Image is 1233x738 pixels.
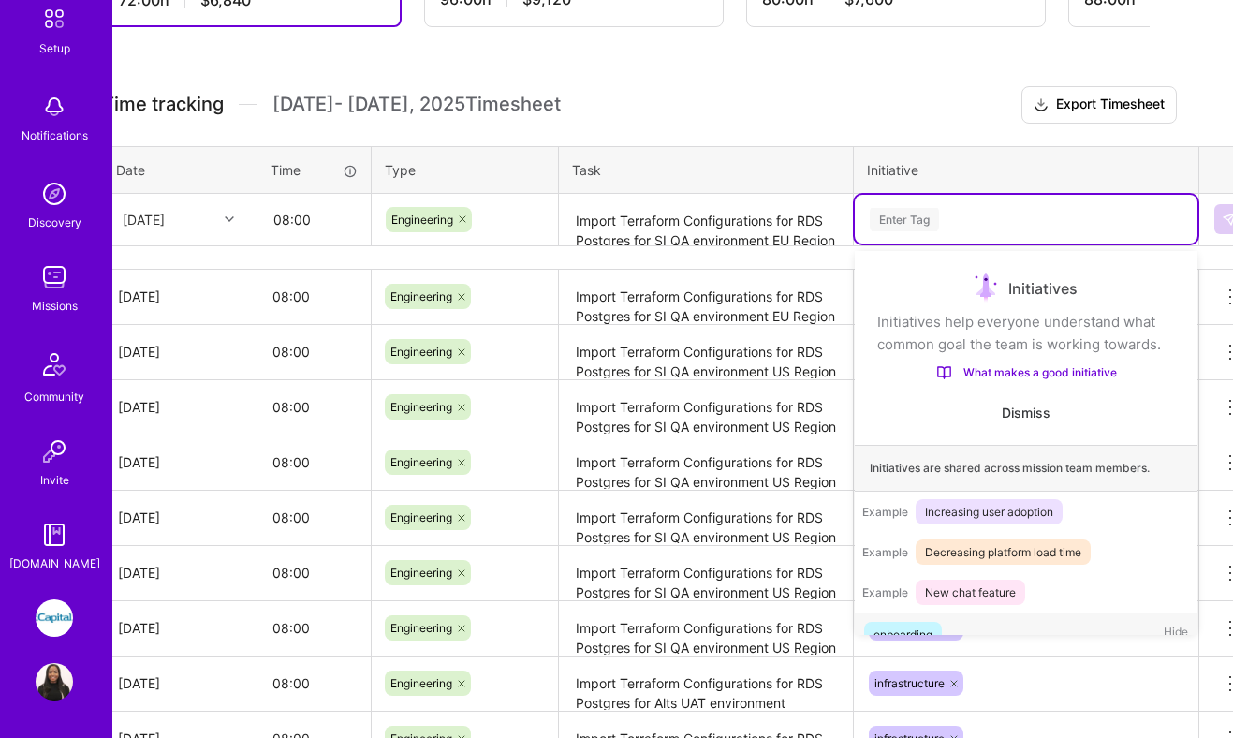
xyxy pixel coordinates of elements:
span: Increasing user adoption [916,499,1063,524]
span: Example [862,505,908,519]
input: HH:MM [257,548,371,598]
span: Engineering [390,345,452,359]
i: icon Download [1034,96,1049,115]
textarea: Import Terraform Configurations for RDS Postgres for SI QA environment US Region [561,437,851,489]
span: Example [862,545,908,559]
span: Engineering [390,455,452,469]
div: Enter Tag [870,205,939,234]
div: [DATE] [118,397,242,417]
button: Dismiss [1002,404,1050,422]
span: infrastructure [874,676,945,690]
span: Hide [1164,622,1188,647]
a: iCapital: Building an Alternative Investment Marketplace [31,599,78,637]
div: [DATE] [118,563,242,583]
th: Date [103,146,257,193]
span: Time tracking [102,93,224,116]
div: [DATE] [118,673,242,693]
input: HH:MM [257,658,371,708]
img: What makes a good initiative [936,365,952,380]
textarea: Import Terraform Configurations for RDS Postgres for SI QA environment EU Region [561,196,851,245]
span: [DATE] - [DATE] , 2025 Timesheet [272,93,561,116]
span: Engineering [390,566,452,580]
a: What makes a good initiative [877,363,1175,381]
div: [DATE] [118,618,242,638]
th: Task [559,146,854,193]
span: Engineering [390,289,452,303]
img: Initiatives [975,273,997,303]
i: icon Chevron [225,214,234,224]
span: Engineering [390,676,452,690]
span: New chat feature [916,580,1025,605]
div: [DATE] [118,287,242,306]
div: Missions [32,296,78,316]
div: [DATE] [118,342,242,362]
div: Initiatives help everyone understand what common goal the team is working towards. [877,311,1175,356]
textarea: Import Terraform Configurations for RDS Postgres for SI QA environment US Region [561,548,851,599]
div: Discovery [28,213,81,232]
input: HH:MM [257,272,371,321]
textarea: Import Terraform Configurations for RDS Postgres for SI QA environment US Region [561,327,851,378]
img: Community [32,342,77,387]
input: HH:MM [257,327,371,376]
span: Decreasing platform load time [916,539,1091,565]
img: Invite [36,433,73,470]
span: Engineering [390,510,452,524]
div: Initiatives are shared across mission team members. [855,445,1197,492]
div: Invite [40,470,69,490]
input: HH:MM [257,603,371,653]
button: Export Timesheet [1021,86,1177,124]
a: User Avatar [31,663,78,701]
img: User Avatar [36,663,73,701]
textarea: Import Terraform Configurations for RDS Postgres for SI QA environment US Region [561,493,851,544]
input: HH:MM [257,493,371,542]
div: onboarding [873,625,932,644]
div: [DATE] [118,452,242,472]
th: Type [372,146,559,193]
textarea: Import Terraform Configurations for RDS Postgres for SI QA environment EU Region [561,272,851,324]
input: HH:MM [258,195,370,244]
span: Engineering [390,400,452,414]
img: bell [36,88,73,125]
div: Initiatives [877,273,1175,303]
span: Engineering [390,621,452,635]
div: [DATE] [118,508,242,527]
span: Example [862,585,908,599]
input: HH:MM [257,437,371,487]
img: teamwork [36,258,73,296]
input: HH:MM [257,382,371,432]
div: Initiative [867,160,1185,180]
textarea: Import Terraform Configurations for RDS Postgres for Alts UAT environment [561,658,851,710]
div: Community [24,387,84,406]
div: [DOMAIN_NAME] [9,553,100,573]
textarea: Import Terraform Configurations for RDS Postgres for SI QA environment US Region [561,382,851,434]
div: Time [271,160,358,180]
div: Setup [39,38,70,58]
img: discovery [36,175,73,213]
textarea: Import Terraform Configurations for RDS Postgres for SI QA environment US Region [561,603,851,655]
img: iCapital: Building an Alternative Investment Marketplace [36,599,73,637]
div: Notifications [22,125,88,145]
div: [DATE] [123,210,165,229]
img: guide book [36,516,73,553]
span: Engineering [391,213,453,227]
